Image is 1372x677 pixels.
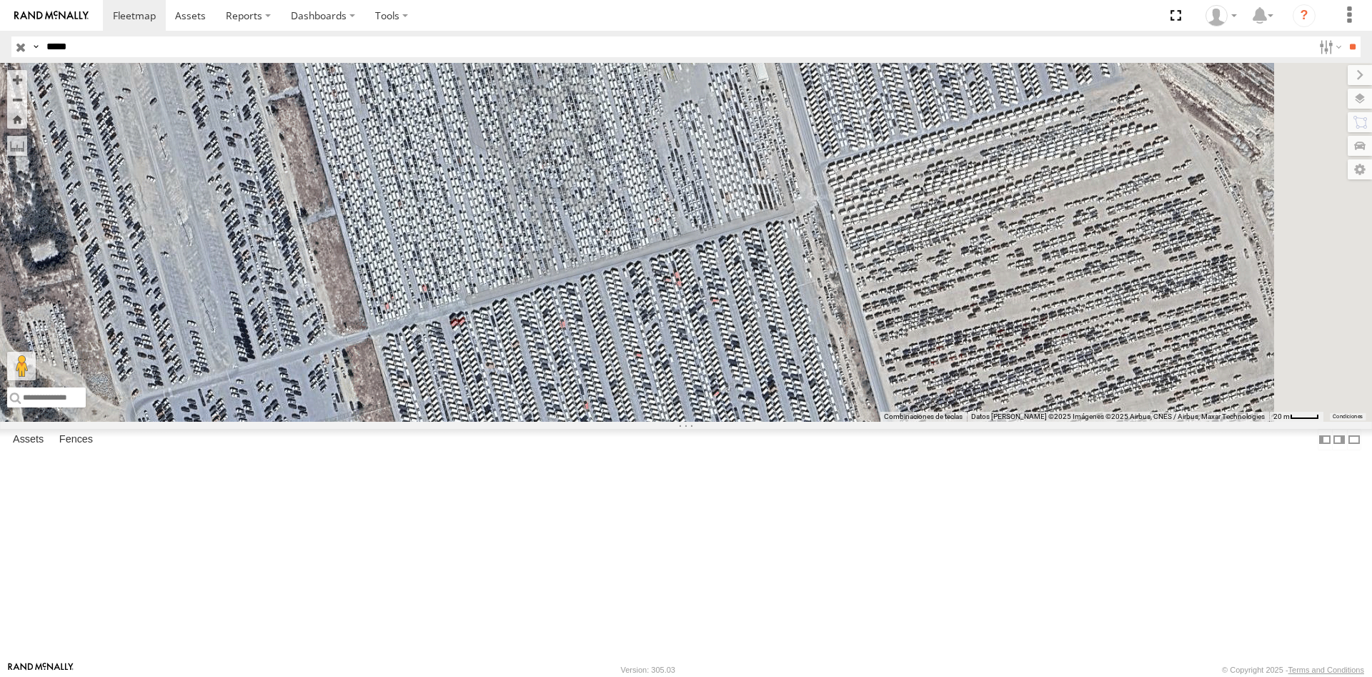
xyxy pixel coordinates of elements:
[971,412,1265,420] span: Datos [PERSON_NAME] ©2025 Imágenes ©2025 Airbus, CNES / Airbus, Maxar Technologies
[7,352,36,380] button: Arrastra el hombrecito naranja al mapa para abrir Street View
[1269,412,1323,422] button: Escala del mapa: 20 m por 37 píxeles
[8,663,74,677] a: Visit our Website
[1293,4,1316,27] i: ?
[52,430,100,450] label: Fences
[1273,412,1290,420] span: 20 m
[6,430,51,450] label: Assets
[1348,159,1372,179] label: Map Settings
[7,136,27,156] label: Measure
[1318,429,1332,450] label: Dock Summary Table to the Left
[7,70,27,89] button: Zoom in
[1200,5,1242,26] div: Juan Lopez
[1333,414,1363,420] a: Condiciones
[1313,36,1344,57] label: Search Filter Options
[884,412,963,422] button: Combinaciones de teclas
[1332,429,1346,450] label: Dock Summary Table to the Right
[621,666,675,674] div: Version: 305.03
[1347,429,1361,450] label: Hide Summary Table
[7,109,27,129] button: Zoom Home
[1222,666,1364,674] div: © Copyright 2025 -
[14,11,89,21] img: rand-logo.svg
[30,36,41,57] label: Search Query
[1288,666,1364,674] a: Terms and Conditions
[7,89,27,109] button: Zoom out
